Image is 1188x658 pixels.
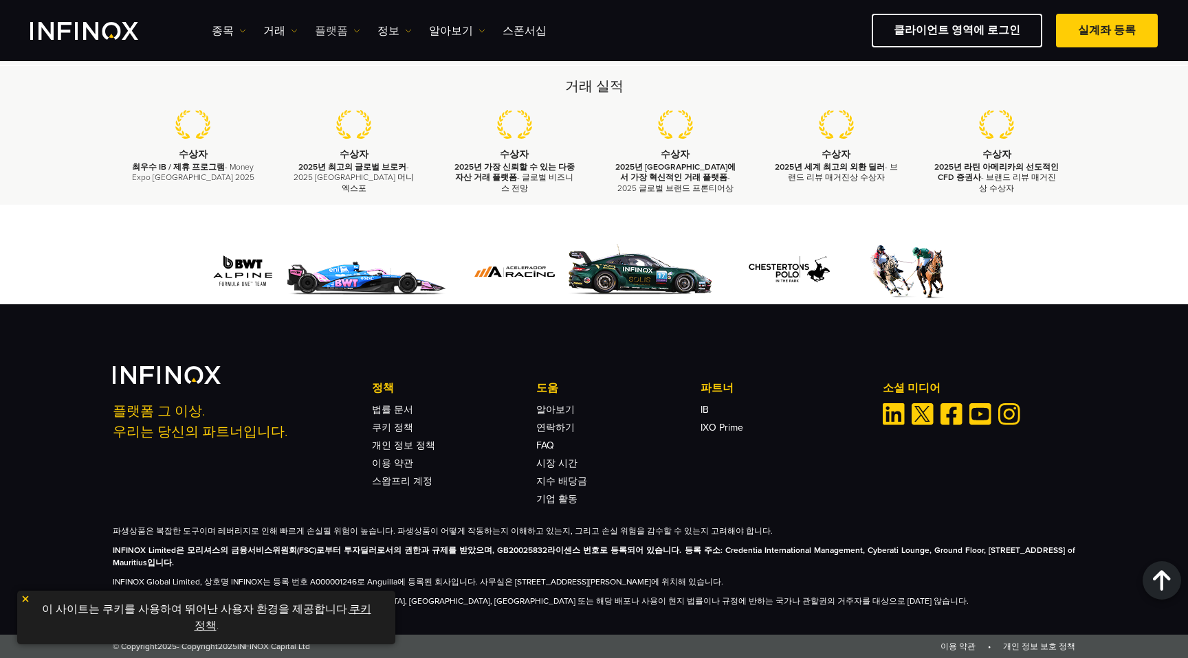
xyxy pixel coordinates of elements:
a: 시장 시간 [536,457,577,469]
a: 플랫폼 [315,23,360,39]
a: 법률 문서 [372,404,413,416]
a: 이용 약관 [372,457,413,469]
p: INFINOX Global Limited, 상호명 INFINOX는 등록 번호 A000001246로 Anguilla에 등록된 회사입니다. 사무실은 [STREET_ADDRESS]... [113,576,1075,588]
a: Instagram [998,403,1020,425]
a: 개인 정보 보호 정책 [1003,642,1075,651]
p: 소셜 미디어 [883,380,1075,396]
strong: 수상자 [661,148,690,160]
span: 2025 [157,642,177,651]
a: 이용 약관 [940,642,976,651]
a: 정보 [377,23,412,39]
strong: 최우수 IB / 제휴 프로그램 [132,162,225,172]
a: Youtube [969,403,991,425]
a: 스폰서십 [503,23,547,39]
strong: 2025년 [GEOGRAPHIC_DATA]에서 가장 혁신적인 거래 플랫폼 [615,162,736,182]
a: 스왑프리 계정 [372,475,432,487]
p: 파생상품은 복잡한 도구이며 레버리지로 인해 빠르게 손실될 위험이 높습니다. 파생상품이 어떻게 작동하는지 이해하고 있는지, 그리고 손실 위험을 감수할 수 있는지 고려해야 합니다. [113,525,1075,537]
a: 거래 [263,23,298,39]
strong: 수상자 [500,148,529,160]
a: FAQ [536,440,554,451]
p: - 브랜드 리뷰 매거진상 수상자 [934,162,1060,194]
p: - 2025 [GEOGRAPHIC_DATA] 머니 엑스포 [291,162,417,194]
a: 알아보기 [536,404,575,416]
a: INFINOX Logo [30,22,170,40]
strong: 수상자 [179,148,208,160]
a: 개인 정보 정책 [372,440,435,451]
a: 지수 배당금 [536,475,587,487]
strong: 2025년 라틴 아메리카의 선도적인 CFD 증권사 [934,162,1059,182]
a: Facebook [940,403,962,425]
a: 클라이언트 영역에 로그인 [872,14,1042,47]
p: 이 사이트는 쿠키를 사용하여 뛰어난 사용자 환경을 제공합니다. . [24,598,388,637]
a: IXO Prime [701,422,743,433]
span: • [978,642,1001,651]
p: - 2025 글로벌 브랜드 프론티어상 [612,162,738,194]
p: 이 사이트의 정보는 아프가니스탄, [GEOGRAPHIC_DATA], [GEOGRAPHIC_DATA], [GEOGRAPHIC_DATA], [GEOGRAPHIC_DATA] 또는 ... [113,595,1075,607]
img: yellow close icon [21,594,30,604]
a: Linkedin [883,403,905,425]
a: 알아보기 [429,23,485,39]
p: - 글로벌 비즈니스 전망 [452,162,578,194]
strong: 2025년 가장 신뢰할 수 있는 다중 자산 거래 플랫폼 [454,162,575,182]
strong: INFINOX Limited은 모리셔스의 금융서비스위원회(FSC)로부터 투자딜러로서의 권한과 규제를 받았으며, GB20025832라이센스 번호로 등록되어 있습니다. 등록 주소... [113,545,1075,567]
p: 파트너 [701,380,864,396]
a: Twitter [912,403,934,425]
a: 실계좌 등록 [1056,14,1158,47]
a: 쿠키 정책 [372,422,413,433]
a: IB [701,404,709,416]
p: 정책 [372,380,536,396]
strong: 수상자 [340,148,368,160]
strong: 2025년 최고의 글로벌 브로커 [298,162,406,172]
strong: 2025년 세계 최고의 외환 딜러 [775,162,885,172]
strong: 수상자 [822,148,850,160]
p: - 브랜드 리뷰 매거진상 수상자 [773,162,899,183]
h2: 거래 실적 [113,77,1075,96]
p: - Money Expo [GEOGRAPHIC_DATA] 2025 [130,162,256,183]
span: © Copyright - Copyright INFINOX Capital Ltd [113,640,310,653]
strong: 수상자 [982,148,1011,160]
a: 연락하기 [536,422,575,433]
a: 기업 활동 [536,493,577,505]
p: 플랫폼 그 이상. 우리는 당신의 파트너입니다. [113,401,353,442]
span: 2025 [218,642,237,651]
a: 종목 [212,23,246,39]
p: 도움 [536,380,700,396]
